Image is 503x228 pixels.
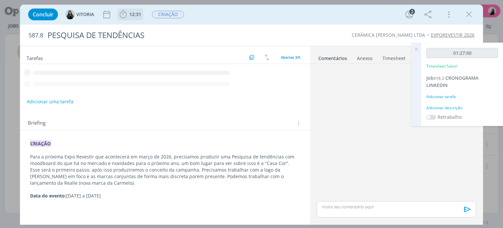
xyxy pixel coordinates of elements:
[65,10,75,19] img: V
[409,9,415,14] div: 2
[152,11,184,18] span: CRIAÇÃO
[28,119,46,128] span: Briefing
[426,63,457,69] p: Timesheet Salvo!
[76,12,94,17] span: VITORIA
[404,9,415,20] button: 2
[152,10,184,19] button: CRIAÇÃO
[65,10,94,19] button: VVITORIA
[426,75,478,88] span: CRONOGRAMA LINKEDIN
[357,55,373,62] div: Anexos
[434,75,444,81] span: 618.2
[281,55,300,60] span: Abertas 3/5
[426,75,478,88] a: Job618.2CRONOGRAMA LINKEDIN
[33,12,53,17] span: Concluir
[426,105,498,111] div: Adicionar descrição
[27,96,74,108] button: Adicionar uma tarefa
[20,5,483,225] div: dialog
[118,9,143,20] button: 12:31
[28,9,58,20] button: Concluir
[30,193,300,199] p: [DATE] a [DATE]
[45,27,286,43] div: PESQUISA DE TENDÊNCIAS
[28,32,43,39] span: 587.8
[426,94,498,100] div: Adicionar tarefa
[30,140,51,147] strong: CRIAÇÃO
[129,11,141,17] span: 12:31
[431,32,475,38] a: EXPOREVESTIR 2026
[265,54,269,60] img: arrow-down-up.svg
[318,52,347,62] a: Comentários
[382,52,406,62] a: Timesheet
[352,32,425,38] a: CERÂMICA [PERSON_NAME] LTDA
[27,53,43,61] span: Tarefas
[30,193,66,199] strong: Data do evento:
[30,154,300,186] p: Para a próxima Expo Revestir que acontecerá em março de 2026, precisamos produzir uma Pesquisa de...
[438,114,462,120] label: Retrabalho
